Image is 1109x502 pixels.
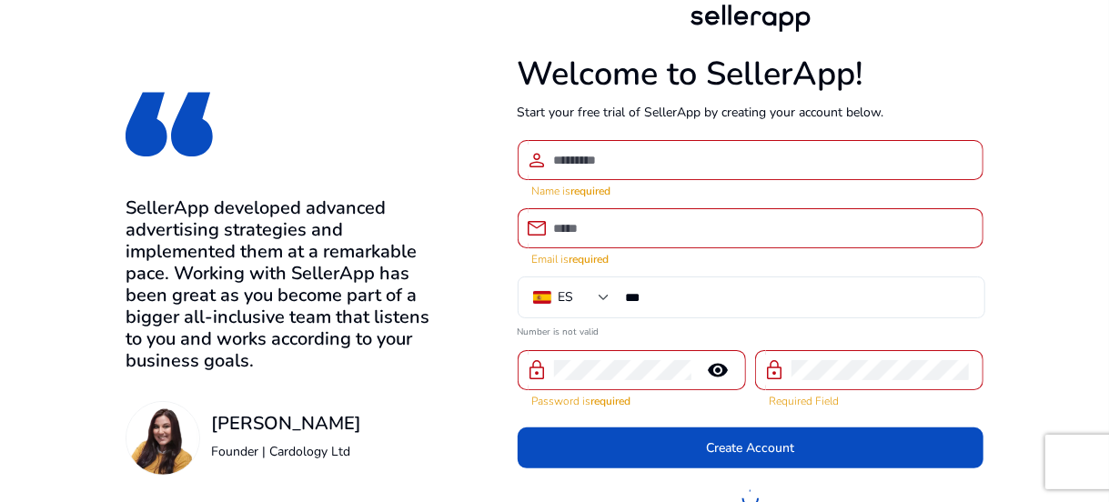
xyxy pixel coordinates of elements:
p: Founder | Cardology Ltd [211,442,361,461]
mat-error: Number is not valid [518,320,983,339]
button: Create Account [518,427,983,468]
mat-icon: remove_red_eye [697,359,741,381]
strong: required [570,252,610,266]
mat-error: Name is [532,180,969,199]
div: ES [559,287,574,307]
span: lock [527,359,549,381]
mat-error: Email is [532,248,969,267]
h3: SellerApp developed advanced advertising strategies and implemented them at a remarkable pace. Wo... [126,197,436,372]
mat-error: Password is [532,390,731,409]
h3: [PERSON_NAME] [211,413,361,435]
span: email [527,217,549,239]
h1: Welcome to SellerApp! [518,55,983,94]
mat-error: Required Field [770,390,969,409]
span: lock [764,359,786,381]
span: Create Account [706,438,794,457]
p: Start your free trial of SellerApp by creating your account below. [518,103,983,122]
strong: required [571,184,611,198]
strong: required [591,394,631,408]
span: person [527,149,549,171]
